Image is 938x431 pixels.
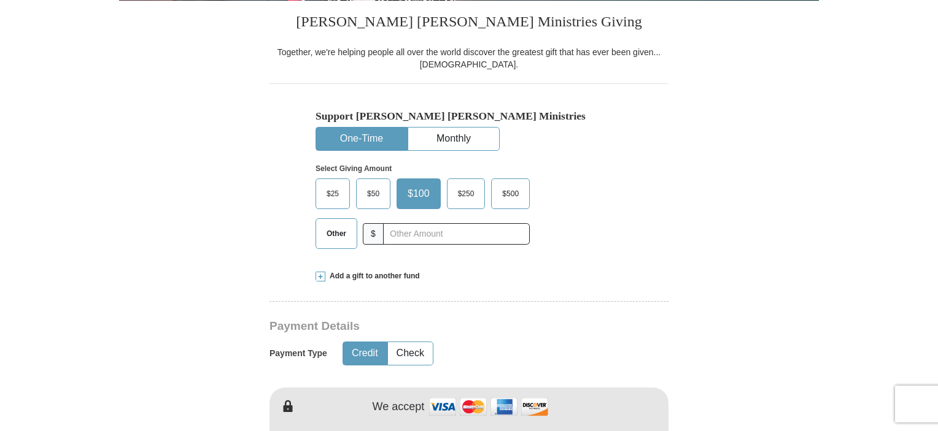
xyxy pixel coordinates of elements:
h4: We accept [373,400,425,414]
span: Add a gift to another fund [325,271,420,281]
span: $250 [452,185,481,203]
h5: Support [PERSON_NAME] [PERSON_NAME] Ministries [316,110,622,123]
div: Together, we're helping people all over the world discover the greatest gift that has ever been g... [269,46,669,71]
strong: Select Giving Amount [316,164,392,173]
button: Check [388,342,433,365]
button: One-Time [316,128,407,150]
button: Monthly [408,128,499,150]
h3: Payment Details [269,319,583,334]
span: $25 [320,185,345,203]
h3: [PERSON_NAME] [PERSON_NAME] Ministries Giving [269,1,669,46]
span: $ [363,223,384,245]
span: $50 [361,185,386,203]
input: Other Amount [383,223,530,245]
h5: Payment Type [269,348,327,359]
button: Credit [343,342,387,365]
span: $100 [401,185,436,203]
img: credit cards accepted [427,394,550,420]
span: Other [320,224,352,243]
span: $500 [496,185,525,203]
